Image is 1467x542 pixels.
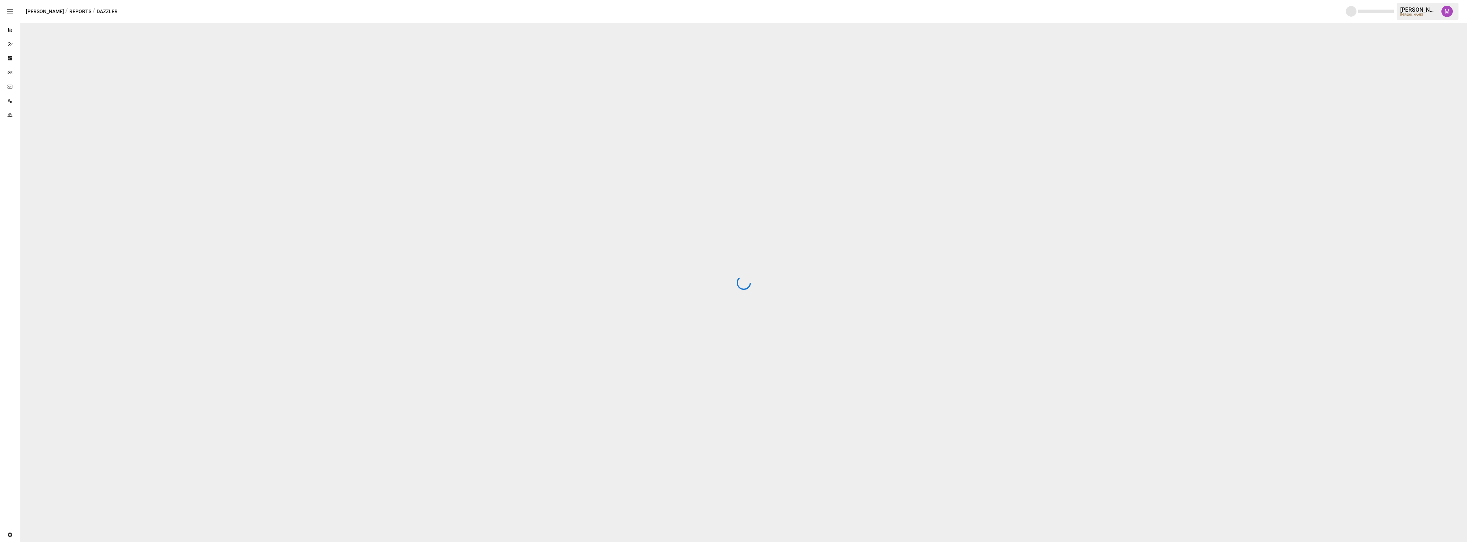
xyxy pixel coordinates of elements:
div: [PERSON_NAME] [1400,6,1437,13]
div: [PERSON_NAME] [1400,13,1437,16]
div: / [65,7,68,16]
div: / [93,7,95,16]
img: Umer Muhammed [1441,6,1453,17]
button: Umer Muhammed [1437,1,1457,21]
button: Reports [69,7,91,16]
button: [PERSON_NAME] [26,7,64,16]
